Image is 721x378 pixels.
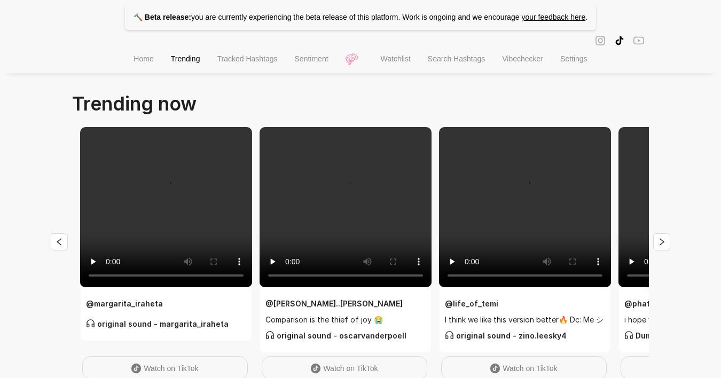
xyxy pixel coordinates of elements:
strong: @ phatboylandy [624,299,685,308]
span: Watchlist [381,54,411,63]
span: Vibechecker [502,54,543,63]
span: customer-service [86,319,95,328]
span: I think we like this version better🔥 Dc: Me シ [445,314,605,326]
p: you are currently experiencing the beta release of this platform. Work is ongoing and we encourage . [125,4,596,30]
span: Sentiment [295,54,328,63]
span: Trending now [72,92,197,115]
span: customer-service [265,330,275,340]
strong: original sound - zino.leesky4 [445,331,567,340]
span: Comparison is the thief of joy 😭 [265,314,426,326]
span: youtube [633,34,644,46]
span: Settings [560,54,587,63]
strong: original sound - oscarvanderpoell [265,331,406,340]
span: Trending [171,54,200,63]
span: customer-service [624,330,633,340]
span: customer-service [445,330,454,340]
strong: 🔨 Beta release: [134,13,191,21]
span: Watch on TikTok [503,364,557,373]
a: your feedback here [521,13,585,21]
span: Search Hashtags [428,54,485,63]
span: left [55,238,64,246]
strong: @ [PERSON_NAME]..[PERSON_NAME] [265,299,403,308]
span: Watch on TikTok [323,364,378,373]
strong: original sound - margarita_iraheta [86,319,229,328]
span: right [657,238,666,246]
span: instagram [595,34,606,46]
span: Home [134,54,153,63]
strong: @ margarita_iraheta [86,299,163,308]
span: Tracked Hashtags [217,54,277,63]
span: Watch on TikTok [144,364,198,373]
strong: @ life_of_temi [445,299,498,308]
